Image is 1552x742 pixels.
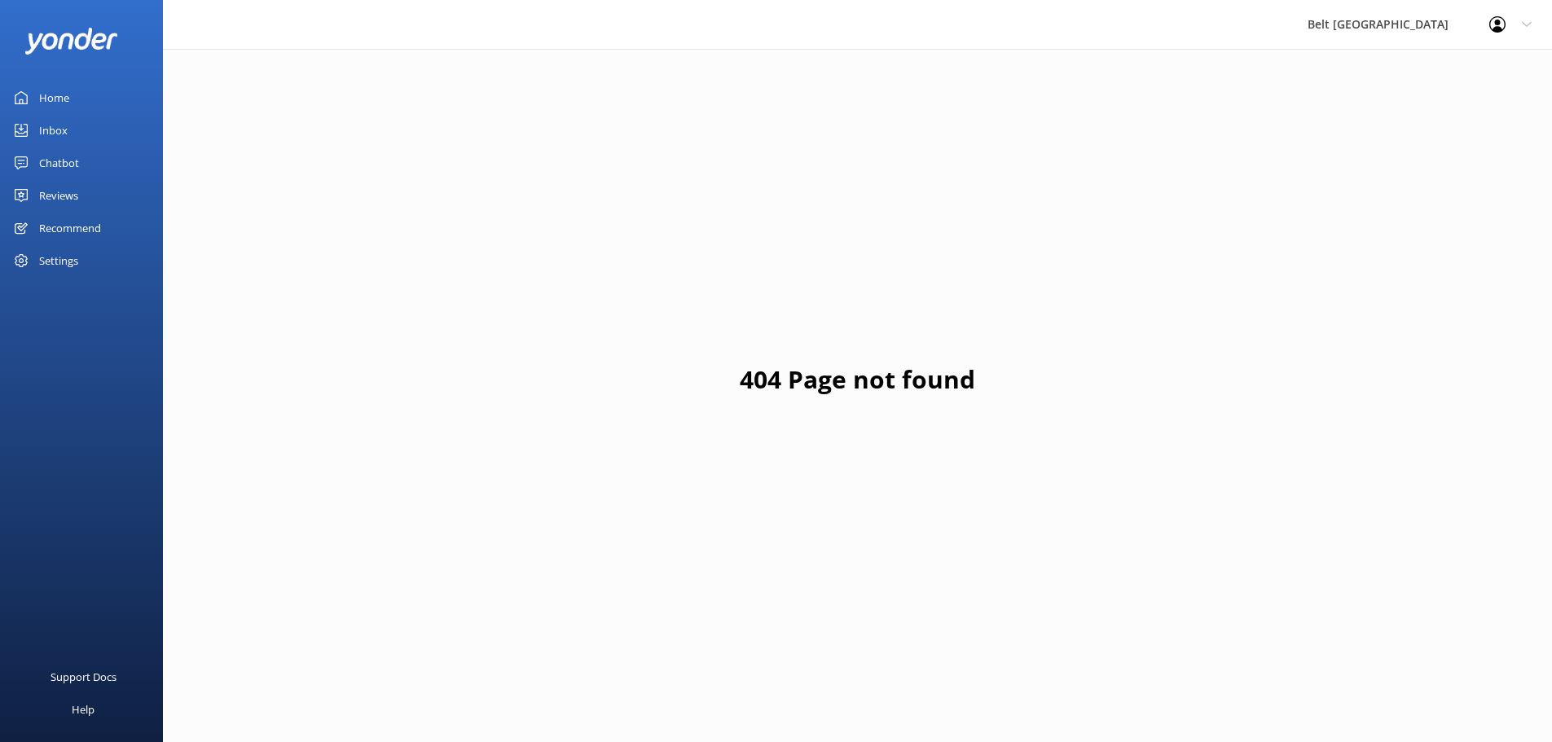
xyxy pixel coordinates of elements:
img: yonder-white-logo.png [24,28,118,55]
div: Home [39,81,69,114]
div: Chatbot [39,147,79,179]
h1: 404 Page not found [740,360,975,399]
div: Reviews [39,179,78,212]
div: Inbox [39,114,68,147]
div: Help [72,693,95,726]
div: Recommend [39,212,101,244]
div: Support Docs [51,661,117,693]
div: Settings [39,244,78,277]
